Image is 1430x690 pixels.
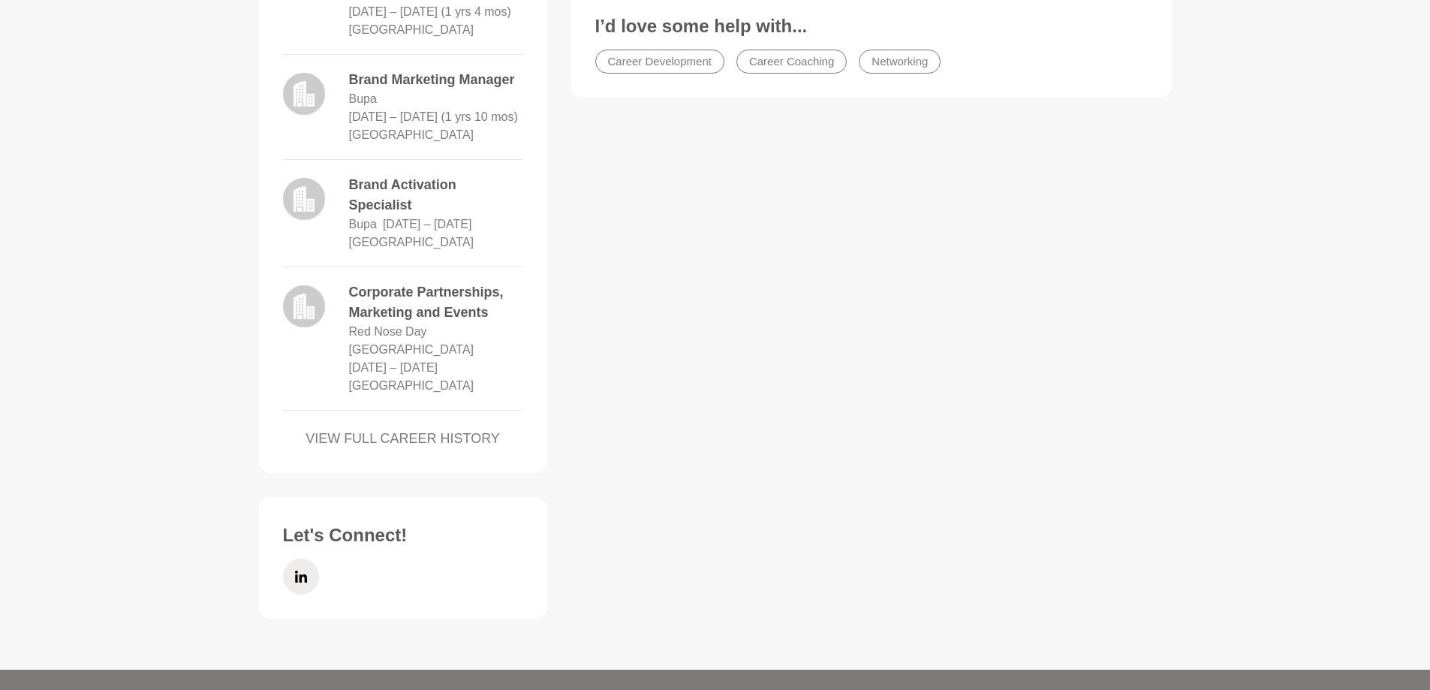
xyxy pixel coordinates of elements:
dd: January 2015 – November 2016 (1 yrs 10 mos) [349,108,518,126]
h3: I’d love some help with... [595,15,1148,38]
a: VIEW FULL CAREER HISTORY [283,429,523,449]
time: [DATE] – [DATE] [383,218,472,231]
dd: [GEOGRAPHIC_DATA] [349,126,474,144]
img: logo [283,178,325,220]
time: [DATE] – [DATE] (1 yrs 10 mos) [349,110,518,123]
h3: Let's Connect! [283,524,523,547]
dd: Corporate Partnerships, Marketing and Events [349,282,523,323]
dd: Red Nose Day [GEOGRAPHIC_DATA] [349,323,523,359]
dd: [GEOGRAPHIC_DATA] [349,377,474,395]
dd: October 2012 – October 2015 [383,215,472,234]
time: [DATE] – [DATE] [349,361,438,374]
dd: Bupa [349,90,377,108]
dd: [GEOGRAPHIC_DATA] [349,21,474,39]
a: LinkedIn [283,559,319,595]
img: logo [283,73,325,115]
dd: October 2008 – October 2012 [349,359,438,377]
dd: Brand Marketing Manager [349,70,523,90]
dd: Bupa [349,215,377,234]
dd: November 2016 – March 2018 (1 yrs 4 mos) [349,3,511,21]
time: [DATE] – [DATE] (1 yrs 4 mos) [349,5,511,18]
dd: Brand Activation Specialist [349,175,523,215]
dd: [GEOGRAPHIC_DATA] [349,234,474,252]
img: logo [283,285,325,327]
